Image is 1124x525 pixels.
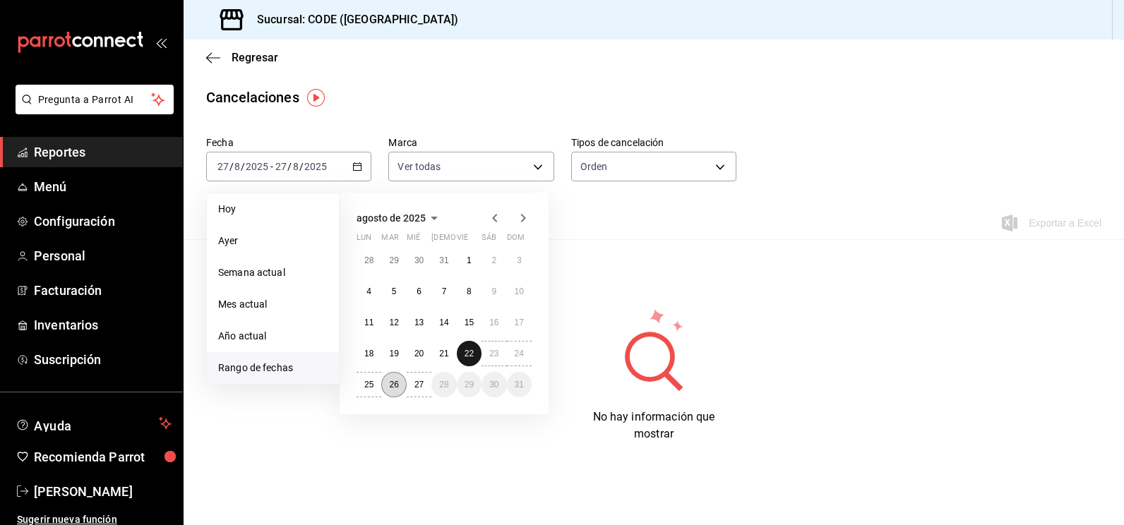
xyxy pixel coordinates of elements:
button: 9 de agosto de 2025 [482,279,506,304]
button: open_drawer_menu [155,37,167,48]
abbr: 18 de agosto de 2025 [364,349,373,358]
abbr: 5 de agosto de 2025 [392,286,397,296]
abbr: 31 de julio de 2025 [439,255,448,265]
span: [PERSON_NAME] [34,482,172,501]
span: Regresar [232,51,278,64]
span: Pregunta a Parrot AI [38,92,152,107]
input: ---- [245,161,269,172]
abbr: 20 de agosto de 2025 [414,349,424,358]
abbr: sábado [482,233,496,248]
abbr: 8 de agosto de 2025 [467,286,472,296]
abbr: jueves [431,233,515,248]
img: Tooltip marker [307,89,325,107]
abbr: 3 de agosto de 2025 [517,255,522,265]
abbr: 14 de agosto de 2025 [439,318,448,327]
button: 19 de agosto de 2025 [381,341,406,366]
span: Hoy [218,202,328,217]
abbr: 30 de agosto de 2025 [489,380,498,390]
button: 21 de agosto de 2025 [431,341,456,366]
button: 30 de agosto de 2025 [482,372,506,397]
a: Pregunta a Parrot AI [10,102,174,117]
span: Ver todas [397,159,441,174]
button: Pregunta a Parrot AI [16,85,174,114]
button: 20 de agosto de 2025 [407,341,431,366]
h3: Sucursal: CODE ([GEOGRAPHIC_DATA]) [246,11,458,28]
span: Suscripción [34,350,172,369]
button: Regresar [206,51,278,64]
button: 31 de agosto de 2025 [507,372,532,397]
abbr: 16 de agosto de 2025 [489,318,498,327]
span: agosto de 2025 [357,212,426,224]
abbr: 25 de agosto de 2025 [364,380,373,390]
abbr: 10 de agosto de 2025 [515,286,524,296]
button: 23 de agosto de 2025 [482,341,506,366]
abbr: 19 de agosto de 2025 [389,349,398,358]
button: 24 de agosto de 2025 [507,341,532,366]
span: Año actual [218,329,328,344]
button: 28 de agosto de 2025 [431,372,456,397]
span: / [299,161,304,172]
abbr: 26 de agosto de 2025 [389,380,398,390]
span: Mes actual [218,297,328,312]
label: Marca [388,138,554,147]
button: 13 de agosto de 2025 [407,310,431,335]
span: Ayer [218,234,328,248]
button: 6 de agosto de 2025 [407,279,431,304]
abbr: 31 de agosto de 2025 [515,380,524,390]
span: Facturación [34,281,172,300]
input: ---- [304,161,328,172]
button: 7 de agosto de 2025 [431,279,456,304]
span: / [287,161,292,172]
button: 2 de agosto de 2025 [482,248,506,273]
button: 8 de agosto de 2025 [457,279,482,304]
button: 17 de agosto de 2025 [507,310,532,335]
button: 4 de agosto de 2025 [357,279,381,304]
span: Semana actual [218,265,328,280]
span: Ayuda [34,415,153,432]
abbr: 6 de agosto de 2025 [417,286,421,296]
abbr: 9 de agosto de 2025 [491,286,496,296]
abbr: 11 de agosto de 2025 [364,318,373,327]
abbr: 21 de agosto de 2025 [439,349,448,358]
button: 10 de agosto de 2025 [507,279,532,304]
abbr: 29 de agosto de 2025 [465,380,474,390]
div: Cancelaciones [206,87,299,108]
button: 16 de agosto de 2025 [482,310,506,335]
span: Inventarios [34,315,172,334]
abbr: 28 de agosto de 2025 [439,380,448,390]
button: 28 de julio de 2025 [357,248,381,273]
span: Recomienda Parrot [34,447,172,466]
abbr: 2 de agosto de 2025 [491,255,496,265]
input: -- [292,161,299,172]
label: Fecha [206,138,371,147]
button: 30 de julio de 2025 [407,248,431,273]
button: 5 de agosto de 2025 [381,279,406,304]
button: 31 de julio de 2025 [431,248,456,273]
button: 15 de agosto de 2025 [457,310,482,335]
abbr: 12 de agosto de 2025 [389,318,398,327]
abbr: 29 de julio de 2025 [389,255,398,265]
span: Orden [580,159,608,174]
abbr: 17 de agosto de 2025 [515,318,524,327]
abbr: viernes [457,233,468,248]
button: 14 de agosto de 2025 [431,310,456,335]
abbr: 22 de agosto de 2025 [465,349,474,358]
button: 25 de agosto de 2025 [357,372,381,397]
button: agosto de 2025 [357,210,443,227]
button: 3 de agosto de 2025 [507,248,532,273]
label: Tipos de cancelación [571,138,736,147]
span: Reportes [34,143,172,162]
span: Personal [34,246,172,265]
abbr: 27 de agosto de 2025 [414,380,424,390]
button: 26 de agosto de 2025 [381,372,406,397]
span: Configuración [34,212,172,231]
span: Menú [34,177,172,196]
abbr: 28 de julio de 2025 [364,255,373,265]
abbr: 1 de agosto de 2025 [467,255,472,265]
span: - [270,161,273,172]
input: -- [217,161,229,172]
span: Rango de fechas [218,361,328,375]
span: No hay información que mostrar [593,410,715,440]
button: 1 de agosto de 2025 [457,248,482,273]
abbr: 30 de julio de 2025 [414,255,424,265]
